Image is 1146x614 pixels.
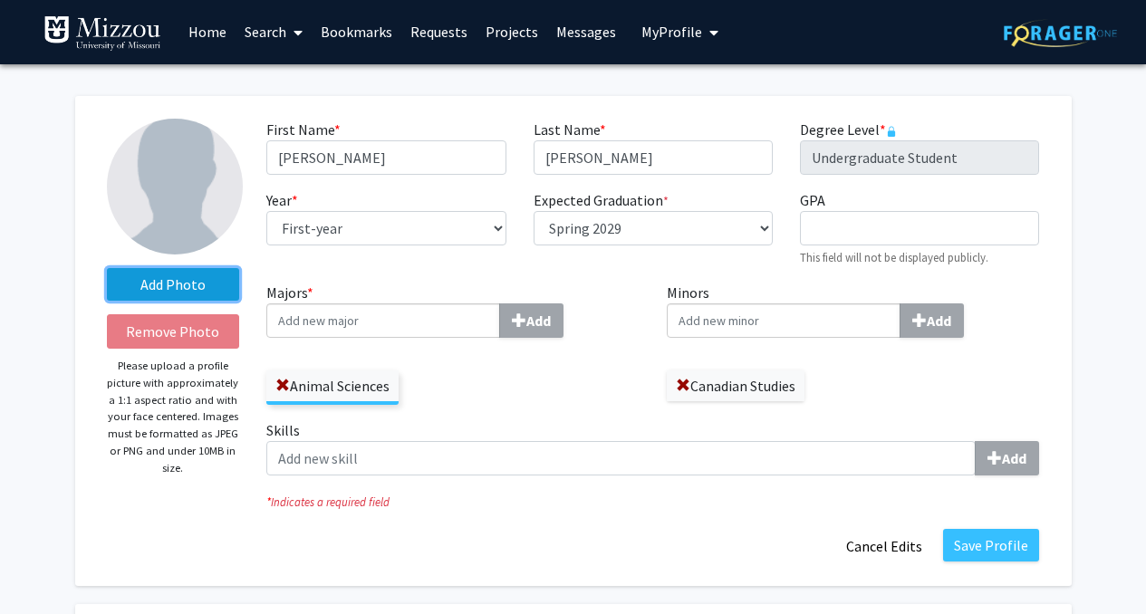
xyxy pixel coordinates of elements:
[107,119,243,254] img: Profile Picture
[927,312,951,330] b: Add
[641,23,702,41] span: My Profile
[266,370,399,401] label: Animal Sciences
[266,119,341,140] label: First Name
[943,529,1039,561] button: Save Profile
[266,419,1039,475] label: Skills
[667,370,804,401] label: Canadian Studies
[1002,449,1026,467] b: Add
[1004,19,1117,47] img: ForagerOne Logo
[667,282,1040,338] label: Minors
[800,189,825,211] label: GPA
[266,282,640,338] label: Majors
[526,312,551,330] b: Add
[534,189,669,211] label: Expected Graduation
[800,119,897,140] label: Degree Level
[800,250,988,264] small: This field will not be displayed publicly.
[834,529,934,563] button: Cancel Edits
[107,314,240,349] button: Remove Photo
[534,119,606,140] label: Last Name
[14,532,77,600] iframe: Chat
[886,126,897,137] svg: This information is provided and automatically updated by University of Missouri and is not edita...
[975,441,1039,475] button: Skills
[266,303,500,338] input: Majors*Add
[266,494,1039,511] i: Indicates a required field
[499,303,563,338] button: Majors*
[107,358,240,476] p: Please upload a profile picture with approximately a 1:1 aspect ratio and with your face centered...
[900,303,964,338] button: Minors
[266,441,976,475] input: SkillsAdd
[266,189,298,211] label: Year
[107,268,240,301] label: AddProfile Picture
[43,15,161,52] img: University of Missouri Logo
[667,303,900,338] input: MinorsAdd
